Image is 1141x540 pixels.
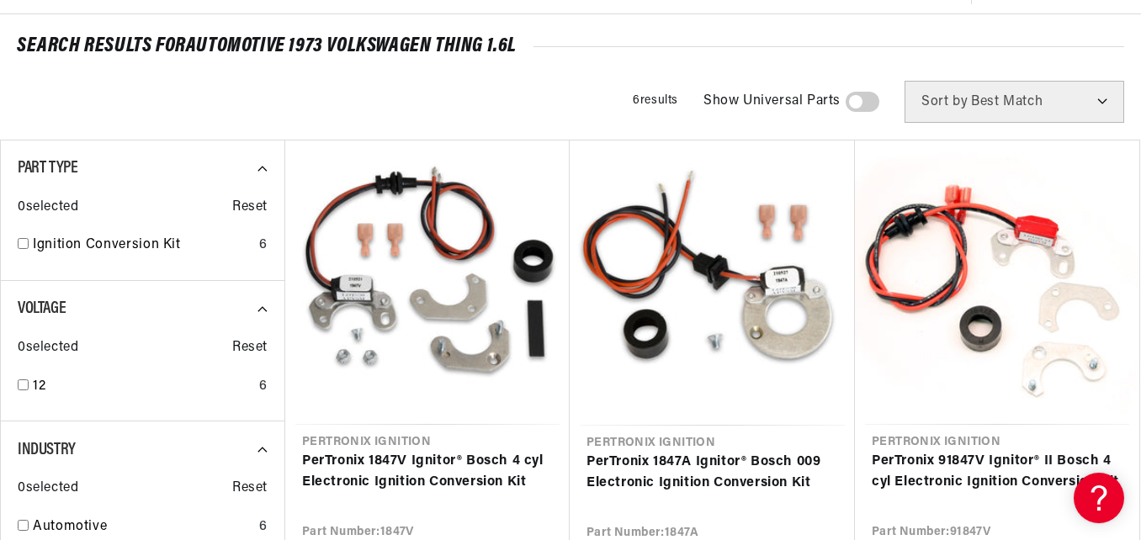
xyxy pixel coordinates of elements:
[921,95,968,109] span: Sort by
[33,516,252,538] a: Automotive
[302,451,553,494] a: PerTronix 1847V Ignitor® Bosch 4 cyl Electronic Ignition Conversion Kit
[232,478,268,500] span: Reset
[633,94,678,107] span: 6 results
[18,160,77,177] span: Part Type
[905,81,1124,123] select: Sort by
[18,300,66,317] span: Voltage
[259,235,268,257] div: 6
[232,337,268,359] span: Reset
[18,442,76,458] span: Industry
[259,516,268,538] div: 6
[872,451,1122,494] a: PerTronix 91847V Ignitor® II Bosch 4 cyl Electronic Ignition Conversion Kit
[586,452,838,495] a: PerTronix 1847A Ignitor® Bosch 009 Electronic Ignition Conversion Kit
[33,235,252,257] a: Ignition Conversion Kit
[259,376,268,398] div: 6
[232,197,268,219] span: Reset
[703,91,841,113] span: Show Universal Parts
[17,38,1124,55] div: SEARCH RESULTS FOR Automotive 1973 Volkswagen Thing 1.6L
[18,197,78,219] span: 0 selected
[33,376,252,398] a: 12
[18,478,78,500] span: 0 selected
[18,337,78,359] span: 0 selected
